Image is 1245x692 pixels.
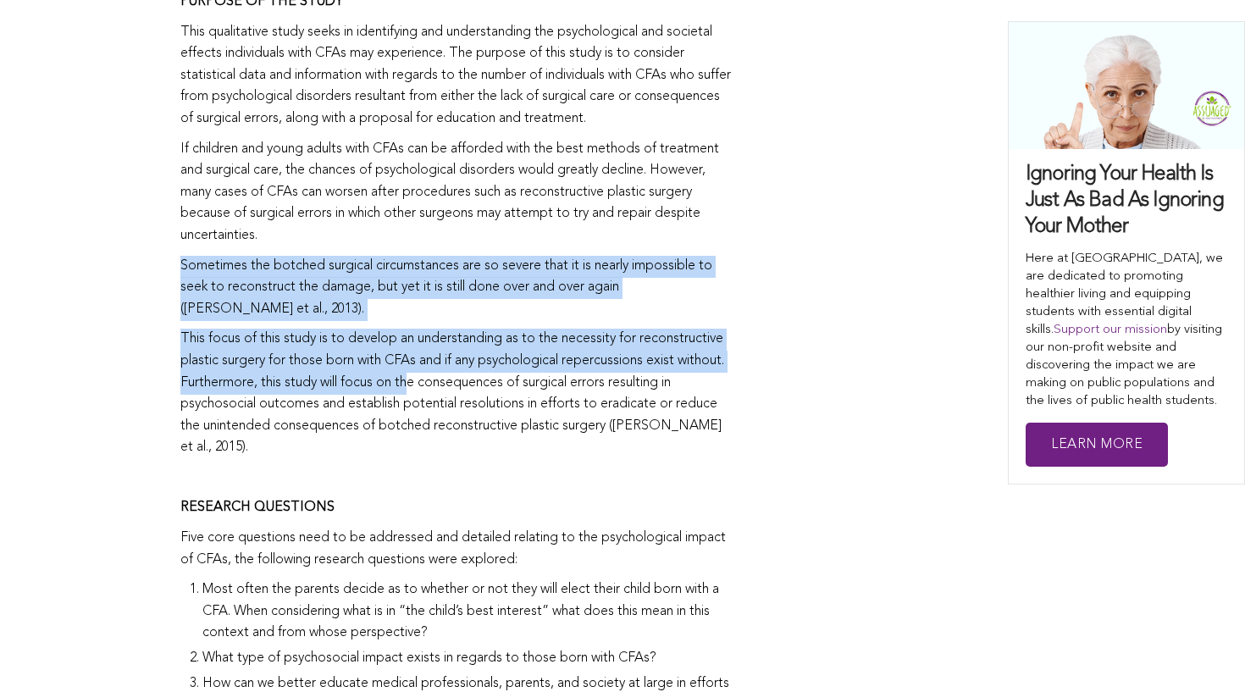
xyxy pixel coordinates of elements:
p: This qualitative study seeks in identifying and understanding the psychological and societal effe... [180,22,731,130]
iframe: Chat Widget [1160,611,1245,692]
strong: RESEARCH QUESTIONS [180,501,335,514]
li: What type of psychosocial impact exists in regards to those born with CFAs? [202,648,731,673]
p: Five core questions need to be addressed and detailed relating to the psychological impact of CFA... [180,528,731,571]
p: This focus of this study is to develop an understanding as to the necessity for reconstructive pl... [180,329,731,459]
p: If children and young adults with CFAs can be afforded with the best methods of treatment and sur... [180,139,731,247]
li: Most often the parents decide as to whether or not they will elect their child born with a CFA. W... [202,579,731,648]
p: Sometimes the botched surgical circumstances are so severe that it is nearly impossible to seek t... [180,256,731,321]
a: Learn More [1026,423,1168,468]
